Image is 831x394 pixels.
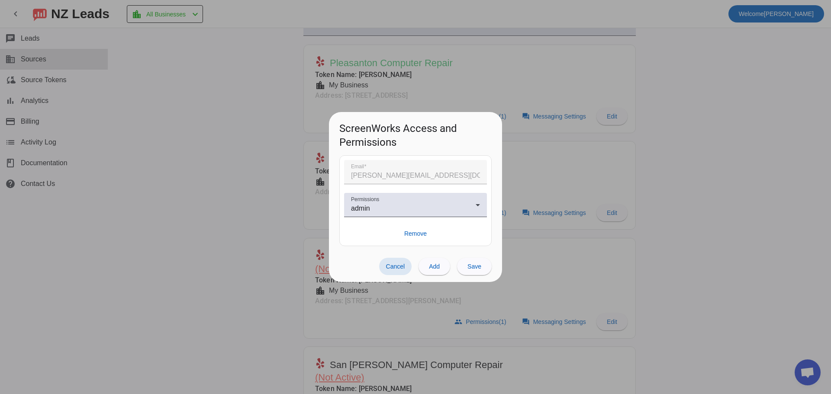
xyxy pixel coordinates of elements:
span: Add [429,263,440,270]
span: Save [467,263,481,270]
button: Add [419,258,450,275]
h1: ScreenWorks Access and Permissions [329,112,502,155]
span: Remove [404,229,427,238]
button: Cancel [379,258,412,275]
button: Remove [344,226,487,241]
mat-label: Permissions [351,197,379,202]
button: Save [457,258,492,275]
mat-label: Email [351,164,364,170]
span: admin [351,205,370,212]
span: Cancel [386,263,405,270]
